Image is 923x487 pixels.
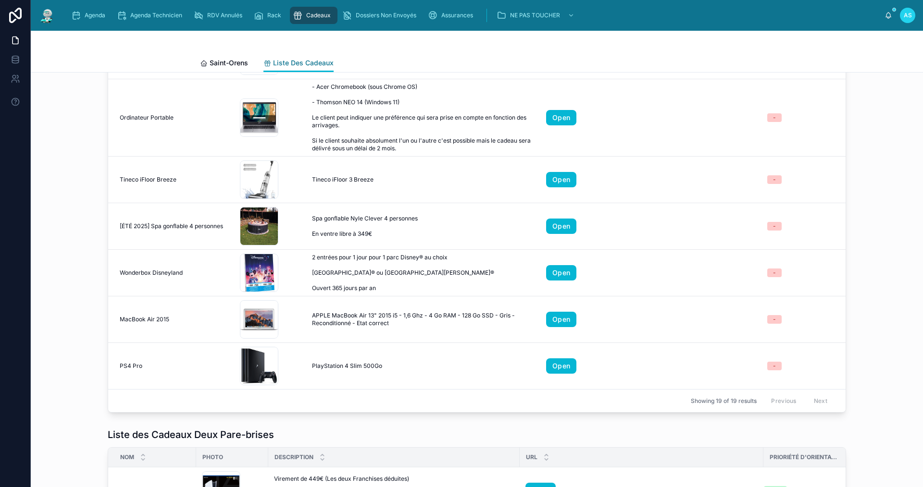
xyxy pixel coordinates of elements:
a: Open [546,219,576,234]
a: Rack [251,7,288,24]
span: Liste Des Cadeaux [273,58,334,68]
span: RDV Annulés [207,12,242,19]
a: Assurances [425,7,480,24]
div: - [773,362,776,370]
a: Open [546,110,576,125]
span: Description [274,453,313,461]
div: - [773,113,776,122]
span: AS [904,12,912,19]
span: Tineco iFloor Breeze [120,176,176,183]
span: Nom [120,453,134,461]
a: Saint-Orens [200,54,248,73]
span: Rack [267,12,281,19]
a: Dossiers Non Envoyés [339,7,423,24]
div: scrollable content [63,5,885,26]
a: Liste Des Cadeaux [263,54,334,73]
span: NE PAS TOUCHER [510,12,560,19]
a: Agenda Technicien [114,7,189,24]
a: Cadeaux [290,7,337,24]
span: - Acer Chromebook (sous Chrome OS) - Thomson NEO 14 (Windows 11) Le client peut indiquer une préf... [312,83,535,152]
span: Agenda Technicien [130,12,182,19]
span: [ÉTÉ 2025] Spa gonflable 4 personnes [120,222,223,230]
span: Saint-Orens [210,58,248,68]
h1: Liste des Cadeaux Deux Pare-brises [108,428,274,441]
a: RDV Annulés [191,7,249,24]
span: Ordinateur Portable [120,114,174,122]
div: - [773,315,776,324]
span: PlayStation 4 Slim 500Go [312,362,382,370]
span: Prioriété d'Orientation [770,453,840,461]
span: Dossiers Non Envoyés [356,12,416,19]
img: App logo [38,8,56,23]
div: - [773,175,776,184]
span: Assurances [441,12,473,19]
span: Spa gonflable Nyle Clever 4 personnes En ventre libre à 349€ [312,215,479,238]
a: Open [546,265,576,280]
span: Cadeaux [306,12,331,19]
a: Open [546,312,576,327]
span: Photo [202,453,223,461]
span: MacBook Air 2015 [120,316,169,323]
span: Wonderbox Disneyland [120,269,183,277]
span: APPLE MacBook Air 13" 2015 i5 - 1,6 Ghz - 4 Go RAM - 128 Go SSD - Gris - Reconditionné - Etat cor... [312,312,535,327]
span: 2 entrées pour 1 jour pour 1 parc Disney® au choix [GEOGRAPHIC_DATA]® ou [GEOGRAPHIC_DATA][PERSON... [312,254,535,292]
span: Showing 19 of 19 results [691,397,757,404]
a: NE PAS TOUCHER [494,7,579,24]
a: Agenda [68,7,112,24]
div: - [773,268,776,277]
span: Tineco iFloor 3 Breeze [312,176,374,183]
span: Agenda [85,12,105,19]
a: Open [546,172,576,187]
span: URL [526,453,537,461]
span: PS4 Pro [120,362,142,370]
a: Open [546,358,576,374]
div: - [773,222,776,231]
